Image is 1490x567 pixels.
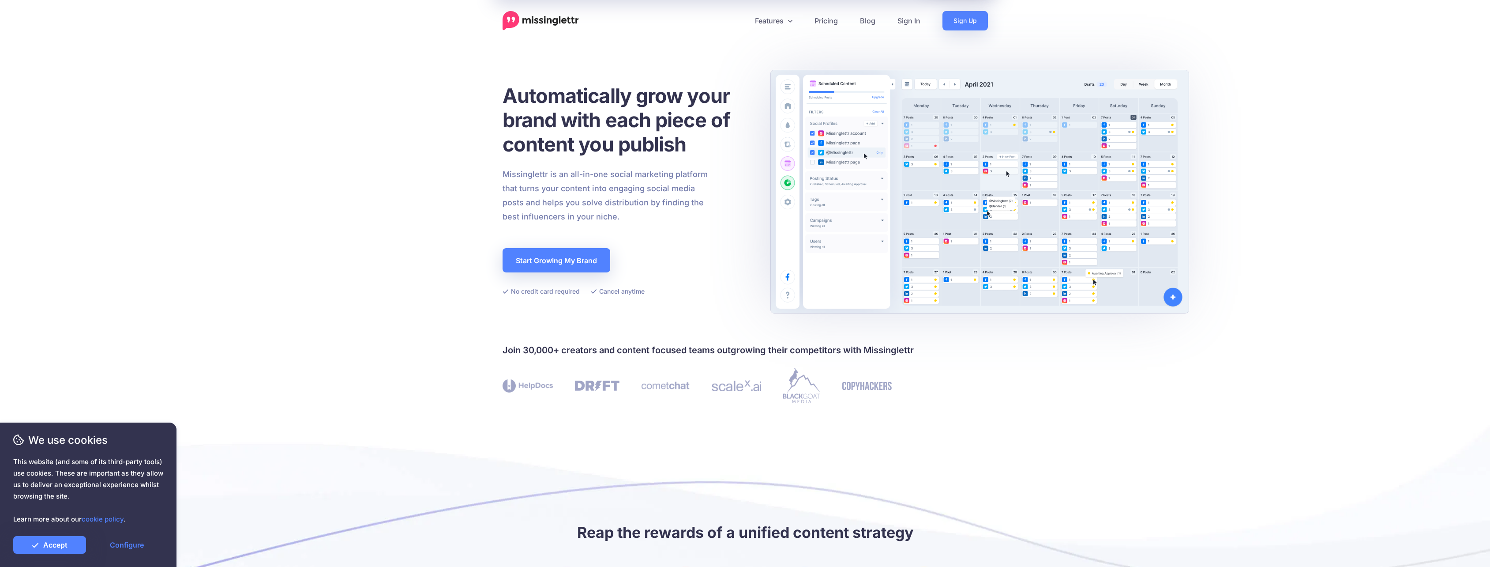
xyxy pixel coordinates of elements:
h1: Automatically grow your brand with each piece of content you publish [503,83,752,156]
a: cookie policy [82,515,124,523]
span: We use cookies [13,432,163,448]
a: Features [744,11,803,30]
h2: Reap the rewards of a unified content strategy [503,522,988,542]
a: Blog [849,11,886,30]
a: Configure [90,536,163,554]
span: This website (and some of its third-party tools) use cookies. These are important as they allow u... [13,456,163,525]
a: Accept [13,536,86,554]
a: Sign In [886,11,931,30]
h4: Join 30,000+ creators and content focused teams outgrowing their competitors with Missinglettr [503,343,988,357]
li: No credit card required [503,286,580,297]
li: Cancel anytime [591,286,645,297]
a: Sign Up [942,11,988,30]
a: Home [503,11,579,30]
a: Pricing [803,11,849,30]
p: Missinglettr is an all-in-one social marketing platform that turns your content into engaging soc... [503,167,708,224]
a: Start Growing My Brand [503,248,610,272]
